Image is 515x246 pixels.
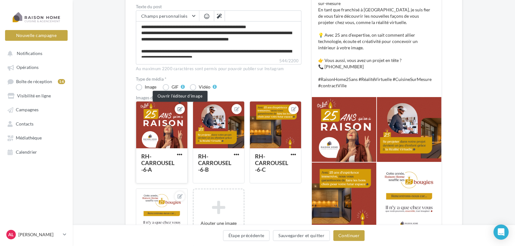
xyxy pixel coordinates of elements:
label: Texte du post [136,4,301,9]
p: [PERSON_NAME] [18,231,60,238]
a: Visibilité en ligne [4,90,69,101]
span: Visibilité en ligne [17,93,51,98]
div: Vidéo [199,85,210,89]
span: Champs personnalisés [141,13,187,19]
div: 14 [58,79,65,84]
div: Au maximum 2200 caractères sont permis pour pouvoir publier sur Instagram [136,66,301,72]
span: Contacts [16,121,33,126]
div: Ouvrir l'éditeur d’image [153,91,208,102]
span: Calendrier [16,149,37,155]
a: Médiathèque [4,132,69,143]
label: 544/2200 [136,58,301,65]
button: Étape précédente [223,230,270,241]
span: Médiathèque [16,135,42,141]
div: RH-CARROUSEL-6-B [198,153,231,173]
button: Notifications [4,47,66,59]
a: Opérations [4,61,69,73]
div: Images du post (10 max) [136,95,301,100]
button: Continuer [333,230,365,241]
label: Type de média * [136,77,301,81]
div: RH-CARROUSEL-6-C [255,153,288,173]
span: Campagnes [16,107,39,113]
div: RH-CARROUSEL-6-A [141,153,174,173]
a: AL [PERSON_NAME] [5,229,68,241]
span: Boîte de réception [16,79,52,84]
div: GIF [172,85,179,89]
button: Sauvegarder et quitter [273,230,330,241]
span: Opérations [16,65,39,70]
div: Open Intercom Messenger [494,224,509,240]
span: Notifications [17,51,42,56]
a: Campagnes [4,104,69,115]
a: Contacts [4,118,69,129]
a: Calendrier [4,146,69,157]
button: Nouvelle campagne [5,30,68,41]
div: Image [145,85,156,89]
button: Champs personnalisés [136,11,199,22]
a: Boîte de réception14 [4,76,69,87]
span: AL [9,231,14,238]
